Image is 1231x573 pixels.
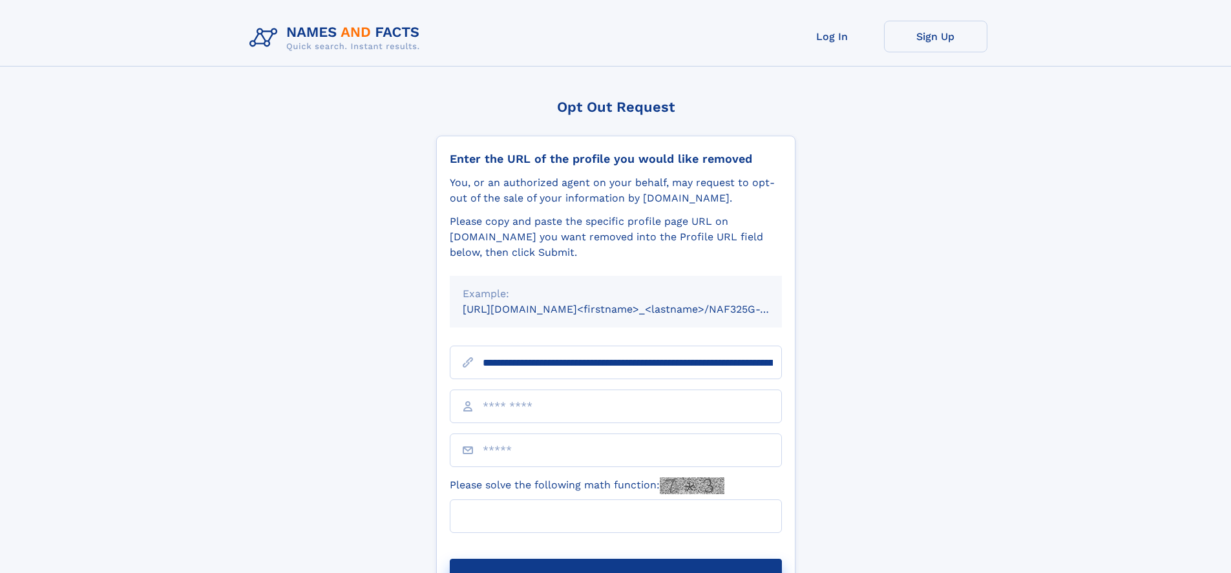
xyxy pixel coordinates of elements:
[436,99,795,115] div: Opt Out Request
[781,21,884,52] a: Log In
[450,175,782,206] div: You, or an authorized agent on your behalf, may request to opt-out of the sale of your informatio...
[450,152,782,166] div: Enter the URL of the profile you would like removed
[463,286,769,302] div: Example:
[463,303,806,315] small: [URL][DOMAIN_NAME]<firstname>_<lastname>/NAF325G-xxxxxxxx
[450,477,724,494] label: Please solve the following math function:
[450,214,782,260] div: Please copy and paste the specific profile page URL on [DOMAIN_NAME] you want removed into the Pr...
[244,21,430,56] img: Logo Names and Facts
[884,21,987,52] a: Sign Up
